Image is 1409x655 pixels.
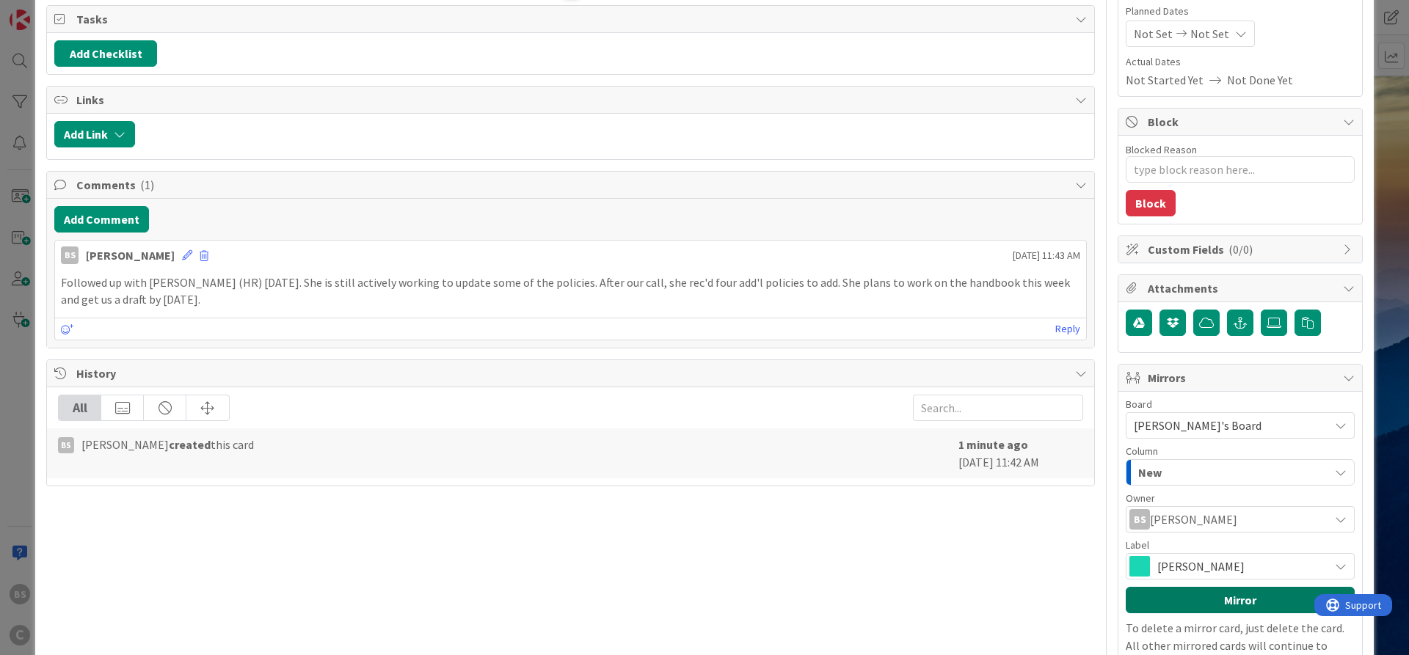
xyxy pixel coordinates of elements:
button: Mirror [1126,587,1355,613]
div: [PERSON_NAME] [86,246,175,264]
input: Search... [913,395,1083,421]
span: Actual Dates [1126,54,1355,70]
a: Reply [1055,320,1080,338]
button: Block [1126,190,1176,216]
div: [DATE] 11:42 AM [958,436,1083,471]
span: Not Done Yet [1227,71,1293,89]
span: Block [1148,113,1336,131]
b: 1 minute ago [958,437,1028,452]
span: [PERSON_NAME]'s Board [1134,418,1261,433]
span: Mirrors [1148,369,1336,387]
div: All [59,395,101,420]
p: Followed up with [PERSON_NAME] (HR) [DATE]. She is still actively working to update some of the p... [61,274,1080,307]
span: Owner [1126,493,1155,503]
span: Attachments [1148,279,1336,297]
div: BS [58,437,74,453]
span: Planned Dates [1126,4,1355,19]
button: Add Comment [54,206,149,233]
span: [PERSON_NAME] [1157,556,1322,577]
span: Support [31,2,67,20]
label: Blocked Reason [1126,143,1197,156]
span: [PERSON_NAME] [1150,511,1237,528]
div: BS [1129,509,1150,530]
div: BS [61,246,79,264]
span: Links [76,91,1068,109]
span: Custom Fields [1148,241,1336,258]
span: History [76,365,1068,382]
span: Not Started Yet [1126,71,1204,89]
span: Label [1126,540,1149,550]
span: ( 1 ) [140,178,154,192]
span: Not Set [1134,25,1173,43]
span: Column [1126,446,1158,456]
span: ( 0/0 ) [1228,242,1253,257]
span: Comments [76,176,1068,194]
span: [DATE] 11:43 AM [1013,248,1080,263]
span: Tasks [76,10,1068,28]
button: Add Checklist [54,40,157,67]
span: Not Set [1190,25,1229,43]
button: New [1126,459,1355,486]
b: created [169,437,211,452]
span: [PERSON_NAME] this card [81,436,254,453]
span: New [1138,463,1162,482]
span: Board [1126,399,1152,409]
button: Add Link [54,121,135,147]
